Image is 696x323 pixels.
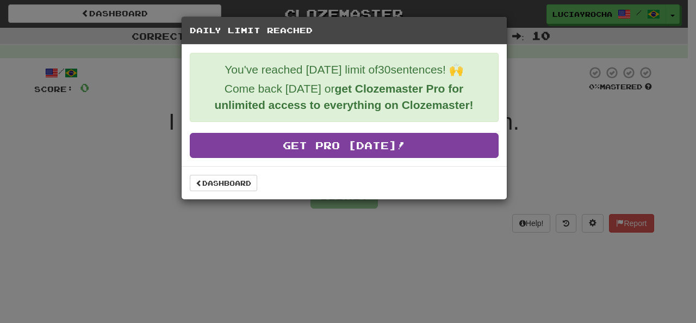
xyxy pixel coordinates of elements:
strong: get Clozemaster Pro for unlimited access to everything on Clozemaster! [214,82,473,111]
p: You've reached [DATE] limit of 30 sentences! 🙌 [198,62,490,78]
a: Dashboard [190,175,257,191]
p: Come back [DATE] or [198,81,490,113]
a: Get Pro [DATE]! [190,133,499,158]
h5: Daily Limit Reached [190,25,499,36]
